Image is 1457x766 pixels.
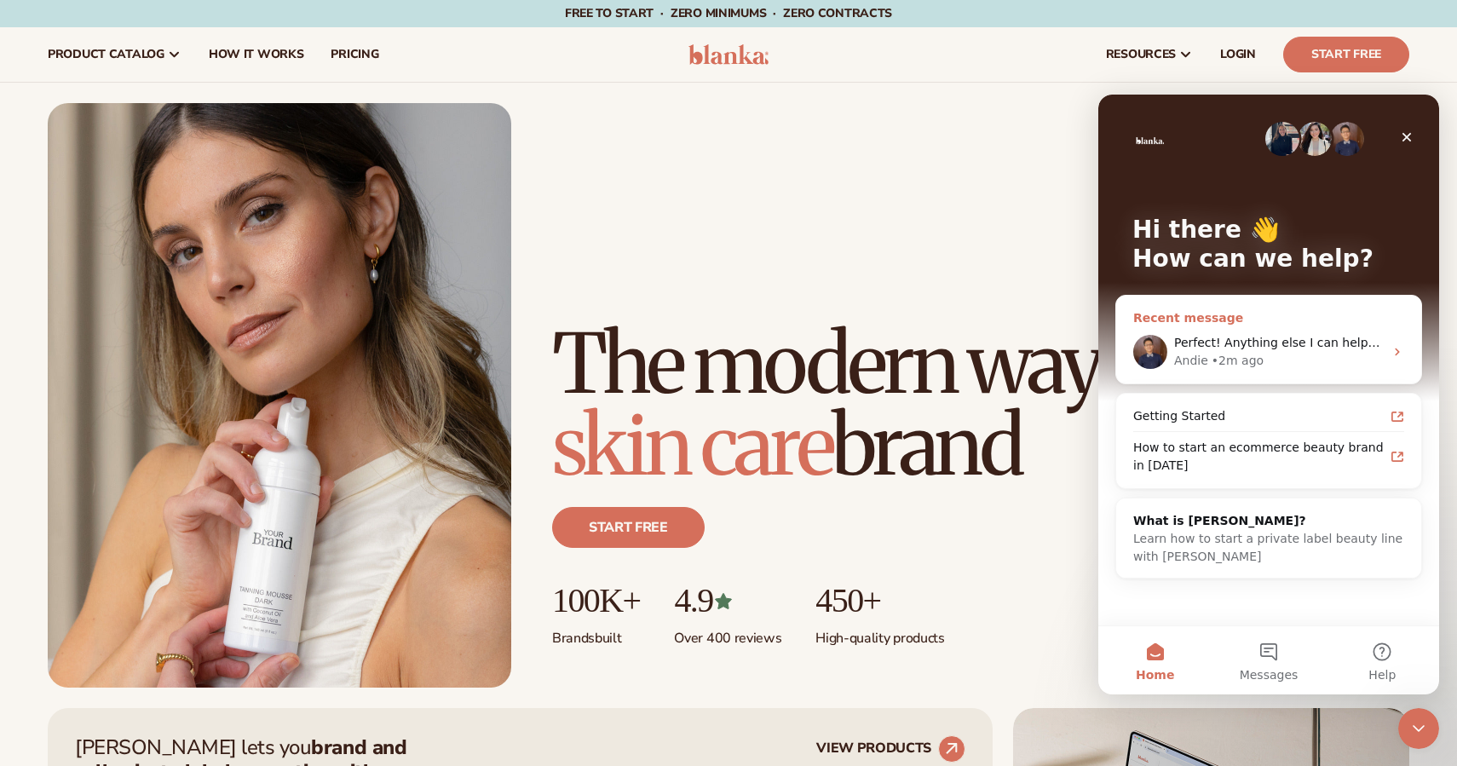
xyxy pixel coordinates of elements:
iframe: Intercom live chat [1098,95,1439,694]
span: Free to start · ZERO minimums · ZERO contracts [565,5,892,21]
div: What is [PERSON_NAME]? [35,418,306,435]
div: Getting Started [35,313,285,331]
div: Close [293,27,324,58]
a: LOGIN [1206,27,1270,82]
a: How It Works [195,27,318,82]
a: Start free [552,507,705,548]
span: Learn how to start a private label beauty line with [PERSON_NAME] [35,437,304,469]
a: resources [1092,27,1206,82]
h1: The modern way to build a brand [552,323,1409,487]
span: How It Works [209,48,304,61]
a: How to start an ecommerce beauty brand in [DATE] [25,337,316,387]
a: Start Free [1283,37,1409,72]
img: logo [688,44,769,65]
p: 450+ [815,582,944,619]
div: What is [PERSON_NAME]?Learn how to start a private label beauty line with [PERSON_NAME] [18,404,323,485]
p: Over 400 reviews [674,619,781,648]
span: pricing [331,48,378,61]
a: VIEW PRODUCTS [816,735,965,763]
span: product catalog [48,48,164,61]
button: Help [227,532,341,600]
span: LOGIN [1220,48,1256,61]
a: pricing [317,27,392,82]
button: Messages [113,532,227,600]
iframe: Intercom live chat [1398,708,1439,749]
span: Help [270,574,297,586]
p: 4.9 [674,582,781,619]
p: Brands built [552,619,640,648]
span: Messages [141,574,200,586]
p: High-quality products [815,619,944,648]
a: Getting Started [25,306,316,337]
div: • 2m ago [113,257,165,275]
span: resources [1106,48,1176,61]
div: Andie [76,257,110,275]
div: How to start an ecommerce beauty brand in [DATE] [35,344,285,380]
span: Home [37,574,76,586]
img: Female holding tanning mousse. [48,103,511,688]
a: product catalog [34,27,195,82]
p: 100K+ [552,582,640,619]
span: skin care [552,395,832,497]
span: Perfect! Anything else I can help you with [DATE]? [76,241,375,255]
